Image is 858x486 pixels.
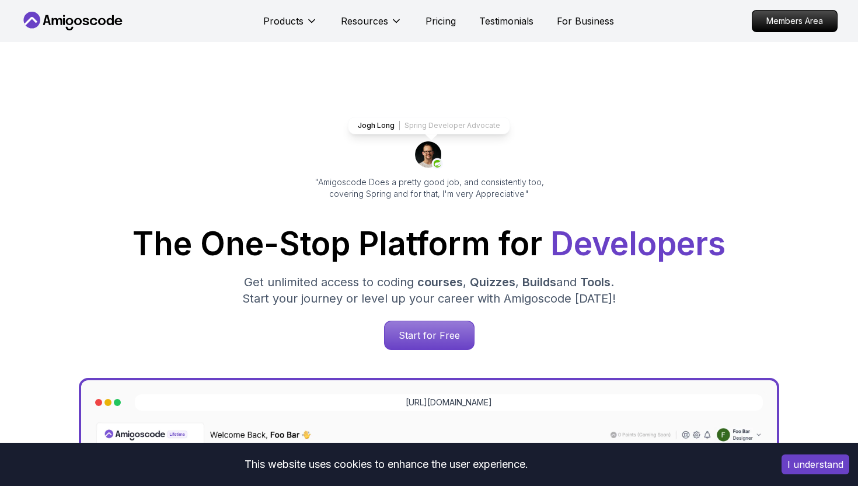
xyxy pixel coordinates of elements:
p: "Amigoscode Does a pretty good job, and consistently too, covering Spring and for that, I'm very ... [298,176,560,200]
span: Tools [580,275,611,289]
img: josh long [415,141,443,169]
p: Get unlimited access to coding , , and . Start your journey or level up your career with Amigosco... [233,274,625,307]
a: [URL][DOMAIN_NAME] [406,397,492,408]
p: Start for Free [385,321,474,349]
span: Builds [522,275,556,289]
span: Quizzes [470,275,515,289]
p: Spring Developer Advocate [404,121,500,130]
a: Start for Free [384,321,475,350]
p: Jogh Long [358,121,395,130]
p: Members Area [752,11,837,32]
p: Resources [341,14,388,28]
span: Developers [550,224,726,263]
span: courses [417,275,463,289]
h1: The One-Stop Platform for [30,228,828,260]
a: Testimonials [479,14,533,28]
button: Accept cookies [782,454,849,474]
a: Pricing [425,14,456,28]
div: This website uses cookies to enhance the user experience. [9,452,764,477]
button: Products [263,14,318,37]
a: For Business [557,14,614,28]
a: Members Area [752,10,838,32]
p: Products [263,14,304,28]
button: Resources [341,14,402,37]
